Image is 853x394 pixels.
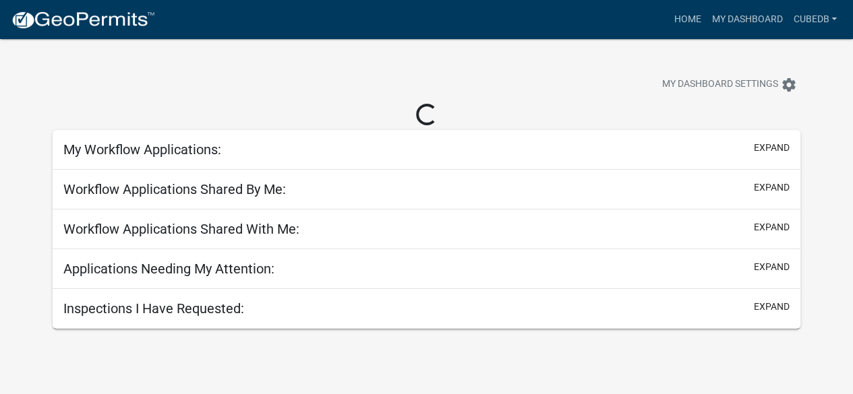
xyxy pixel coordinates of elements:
h5: Inspections I Have Requested: [63,300,244,317]
a: My Dashboard [706,7,788,32]
i: settings [781,77,797,93]
button: expand [754,220,790,234]
a: CubedB [788,7,842,32]
h5: Workflow Applications Shared By Me: [63,181,286,197]
h5: Workflow Applications Shared With Me: [63,221,299,237]
button: expand [754,300,790,314]
button: expand [754,180,790,195]
h5: Applications Needing My Attention: [63,261,274,277]
h5: My Workflow Applications: [63,141,221,158]
button: My Dashboard Settingssettings [651,71,808,98]
a: Home [668,7,706,32]
button: expand [754,260,790,274]
button: expand [754,141,790,155]
span: My Dashboard Settings [662,77,778,93]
